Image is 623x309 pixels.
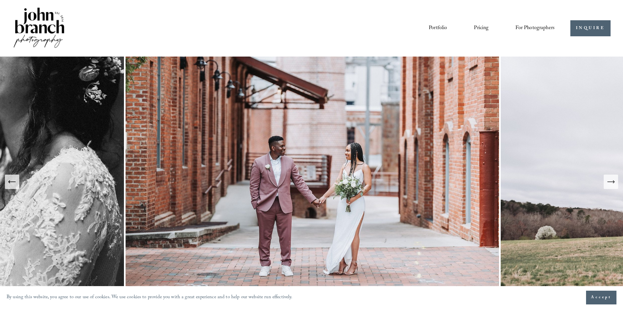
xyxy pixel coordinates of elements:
button: Next Slide [604,175,618,189]
button: Previous Slide [5,175,19,189]
a: Portfolio [429,23,447,34]
img: Industrial Elopement Photography in North Carolina [126,57,501,307]
a: folder dropdown [515,23,555,34]
a: Pricing [474,23,489,34]
img: John Branch IV Photography [12,6,65,50]
span: Accept [591,294,612,301]
p: By using this website, you agree to our use of cookies. We use cookies to provide you with a grea... [7,293,293,302]
button: Accept [586,291,616,304]
span: For Photographers [515,23,555,33]
a: INQUIRE [570,20,611,36]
